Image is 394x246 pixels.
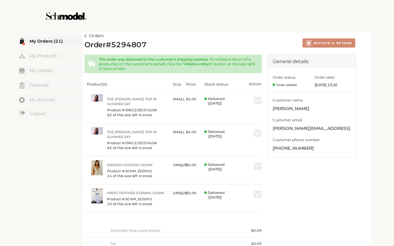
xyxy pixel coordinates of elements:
th: Product(s) [84,78,170,91]
span: 92 of this size left in stock [107,145,168,150]
h2: Order # 5294807 [84,41,147,50]
a: Financial [19,80,83,89]
a: My Orders (21) [19,37,83,45]
span: The order was delivered to the customer’s shipping address. [99,57,209,62]
a: Logout [19,110,83,117]
div: SMALL [173,127,185,137]
span: $ 0.00 [251,228,262,233]
span: Order status [273,75,295,80]
span: Customer email [273,117,351,123]
span: [PERSON_NAME] [273,105,351,112]
span: £0.00 [251,241,262,246]
span: Product #: SCHM_EG0002 [107,169,168,173]
span: General details [273,59,309,64]
span: Customer name [273,97,351,103]
span: Product #: OW122ECO-SUSK [107,141,168,145]
a: The [PERSON_NAME] Top in Summer Sky [107,130,168,139]
a: My Products [19,51,83,60]
div: Menu [19,37,83,118]
th: Price [184,78,202,91]
span: Product #: SCHM_GC0001 [107,197,168,201]
span: ‘Initiate a return’ [183,62,213,66]
div: To initiate a return of a product(s) on the customer's behalf, click the button at the top right ... [95,57,257,71]
span: Tax [110,241,116,246]
div: UNIQUE [173,160,187,170]
button: INITIATE A RETURN [303,38,355,48]
span: [DATE] 13:20 [315,83,351,87]
span: Delivered [208,97,244,101]
span: kavya+hayat@providence.pw [273,125,351,132]
a: My Collabs [19,66,83,75]
img: my-friends.svg [19,68,25,73]
span: $ 5.00 [186,97,196,101]
span: Delivered [208,130,244,134]
span: Delivered [208,191,244,195]
span: 14 of this size left in stock [107,173,168,178]
span: Product #: OW122ECO-SUSK [107,108,168,112]
a: My Account [19,95,83,104]
a: The [PERSON_NAME] Top in Summer Sky [107,97,168,106]
a: Frost Feather Evening Gown [107,191,168,195]
span: [PHONE_NUMBER] [273,145,351,152]
img: my-financial.svg [19,82,25,88]
span: $ 5.00 [186,130,196,134]
img: my-hanger.svg [19,53,25,59]
img: left-arrow.svg [84,34,87,37]
span: Order date [315,75,335,80]
span: Transaction Settled [204,97,244,106]
a: Draped Goddess Gown [107,162,168,167]
div: UNIQUE [173,188,187,198]
span: Order settled [273,83,297,87]
span: Customer phone number [273,137,351,143]
span: 92 of this size left in stock [107,112,168,117]
span: Schmodel Shop Local pickup [110,228,160,233]
th: Stock status [202,78,238,91]
img: my-order.svg [19,38,25,44]
span: Transaction Settled [204,130,244,139]
img: my-account.svg [19,97,25,103]
span: 10 of this size left in stock [107,201,168,206]
span: Transaction Settled [204,191,244,200]
a: Orders [84,32,104,40]
span: Action [249,81,262,86]
span: Transaction Settled [204,162,244,172]
span: $ 5.00 [186,163,196,167]
th: Size [170,78,184,91]
span: Delivered [208,162,244,167]
div: SMALL [173,94,185,104]
span: INITIATE A RETURN [313,41,352,45]
span: $ 5.00 [186,191,196,195]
